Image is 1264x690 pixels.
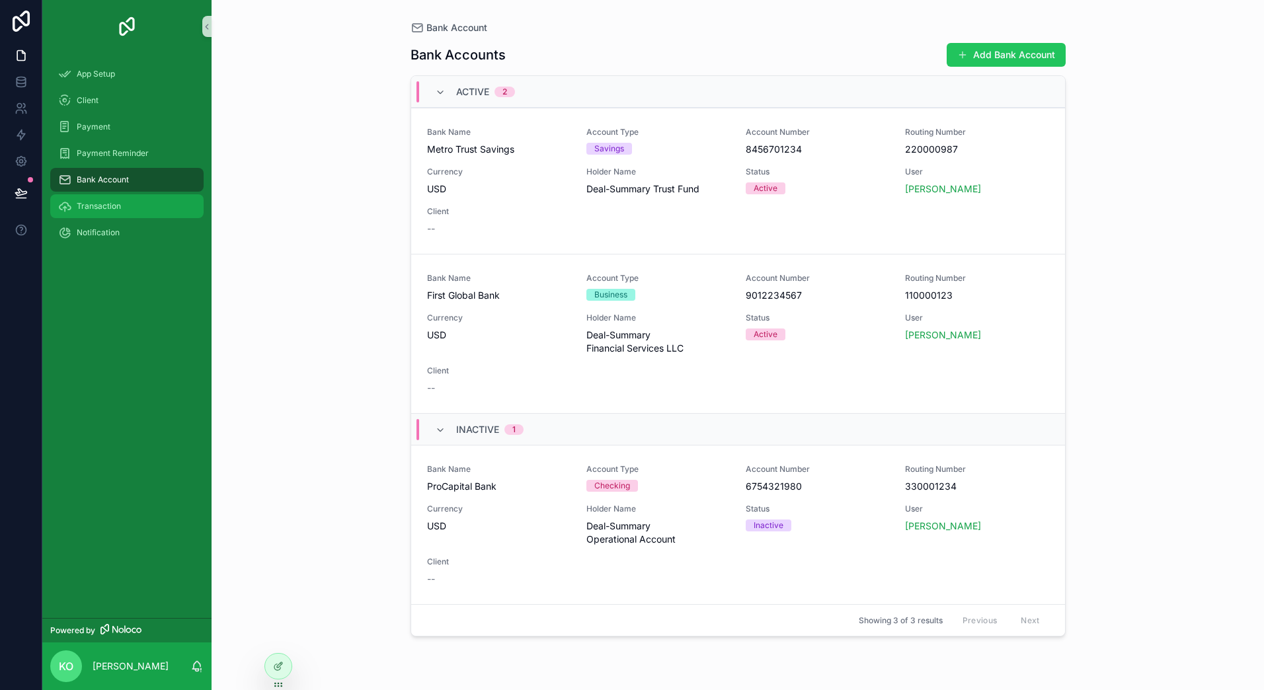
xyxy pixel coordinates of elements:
span: App Setup [77,69,115,79]
span: Bank Account [77,174,129,185]
span: Client [427,556,571,567]
a: App Setup [50,62,204,86]
span: 6754321980 [746,480,889,493]
div: Business [594,289,627,301]
span: Notification [77,227,120,238]
a: Client [50,89,204,112]
span: Routing Number [905,464,1048,475]
span: Status [746,167,889,177]
span: Account Number [746,127,889,137]
span: Active [456,85,489,98]
span: Status [746,504,889,514]
span: Client [427,206,571,217]
span: User [905,313,1048,323]
a: Powered by [42,618,212,642]
span: 220000987 [905,143,1048,156]
span: Payment [77,122,110,132]
a: Payment [50,115,204,139]
span: KO [59,658,73,674]
span: -- [427,572,435,586]
span: Currency [427,167,571,177]
span: 110000123 [905,289,1048,302]
a: Transaction [50,194,204,218]
span: Client [77,95,99,106]
span: Inactive [456,423,499,436]
span: Deal-Summary Trust Fund [586,182,730,196]
span: Routing Number [905,127,1048,137]
a: Bank Account [50,168,204,192]
button: Add Bank Account [947,43,1066,67]
span: Bank Name [427,464,571,475]
div: Savings [594,143,624,155]
span: Account Type [586,273,730,284]
span: 8456701234 [746,143,889,156]
span: Payment Reminder [77,148,149,159]
span: Metro Trust Savings [427,143,571,156]
a: Bank Account [411,21,487,34]
a: Bank NameProCapital BankAccount TypeCheckingAccount Number6754321980Routing Number330001234Curren... [411,445,1065,604]
span: USD [427,519,571,533]
span: First Global Bank [427,289,571,302]
div: Active [754,328,777,340]
span: ProCapital Bank [427,480,571,493]
a: Bank NameFirst Global BankAccount TypeBusinessAccount Number9012234567Routing Number110000123Curr... [411,254,1065,413]
span: 330001234 [905,480,1048,493]
span: User [905,167,1048,177]
span: User [905,504,1048,514]
span: -- [427,222,435,235]
div: scrollable content [42,53,212,262]
span: Routing Number [905,273,1048,284]
span: Bank Account [426,21,487,34]
a: [PERSON_NAME] [905,182,981,196]
span: Currency [427,504,571,514]
a: Bank NameMetro Trust SavingsAccount TypeSavingsAccount Number8456701234Routing Number220000987Cur... [411,108,1065,254]
span: Holder Name [586,313,730,323]
h1: Bank Accounts [411,46,506,64]
span: Deal-Summary Operational Account [586,519,730,546]
span: USD [427,328,571,342]
span: Holder Name [586,504,730,514]
span: Status [746,313,889,323]
span: Transaction [77,201,121,211]
span: 9012234567 [746,289,889,302]
a: Payment Reminder [50,141,204,165]
div: Inactive [754,519,783,531]
span: Bank Name [427,273,571,284]
span: Bank Name [427,127,571,137]
span: Deal-Summary Financial Services LLC [586,328,730,355]
span: Account Number [746,273,889,284]
span: Account Number [746,464,889,475]
a: [PERSON_NAME] [905,519,981,533]
span: Powered by [50,625,95,636]
span: Currency [427,313,571,323]
span: Account Type [586,464,730,475]
div: 2 [502,87,507,97]
div: Checking [594,480,630,492]
div: Active [754,182,777,194]
span: Account Type [586,127,730,137]
span: Showing 3 of 3 results [859,615,943,626]
p: [PERSON_NAME] [93,660,169,673]
span: -- [427,381,435,395]
span: USD [427,182,571,196]
img: App logo [116,16,138,37]
a: [PERSON_NAME] [905,328,981,342]
span: Holder Name [586,167,730,177]
div: 1 [512,424,516,435]
span: Client [427,365,571,376]
a: Notification [50,221,204,245]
